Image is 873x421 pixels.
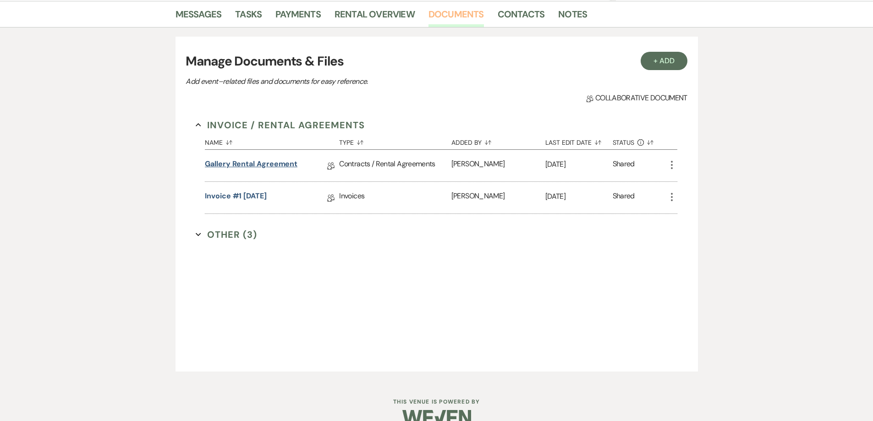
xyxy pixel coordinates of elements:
[335,7,415,27] a: Rental Overview
[205,159,297,173] a: Gallery Rental Agreement
[339,182,451,213] div: Invoices
[205,132,339,149] button: Name
[339,132,451,149] button: Type
[613,159,635,173] div: Shared
[176,7,222,27] a: Messages
[451,182,545,213] div: [PERSON_NAME]
[186,52,687,71] h3: Manage Documents & Files
[451,150,545,181] div: [PERSON_NAME]
[186,76,506,87] p: Add event–related files and documents for easy reference.
[196,118,365,132] button: Invoice / Rental Agreements
[613,191,635,205] div: Shared
[586,93,687,104] span: Collaborative document
[205,191,267,205] a: Invoice #1 [DATE]
[558,7,587,27] a: Notes
[498,7,545,27] a: Contacts
[641,52,687,70] button: + Add
[613,139,635,146] span: Status
[545,132,613,149] button: Last Edit Date
[613,132,666,149] button: Status
[451,132,545,149] button: Added By
[196,228,257,241] button: Other (3)
[545,159,613,170] p: [DATE]
[235,7,262,27] a: Tasks
[339,150,451,181] div: Contracts / Rental Agreements
[275,7,321,27] a: Payments
[545,191,613,202] p: [DATE]
[428,7,484,27] a: Documents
